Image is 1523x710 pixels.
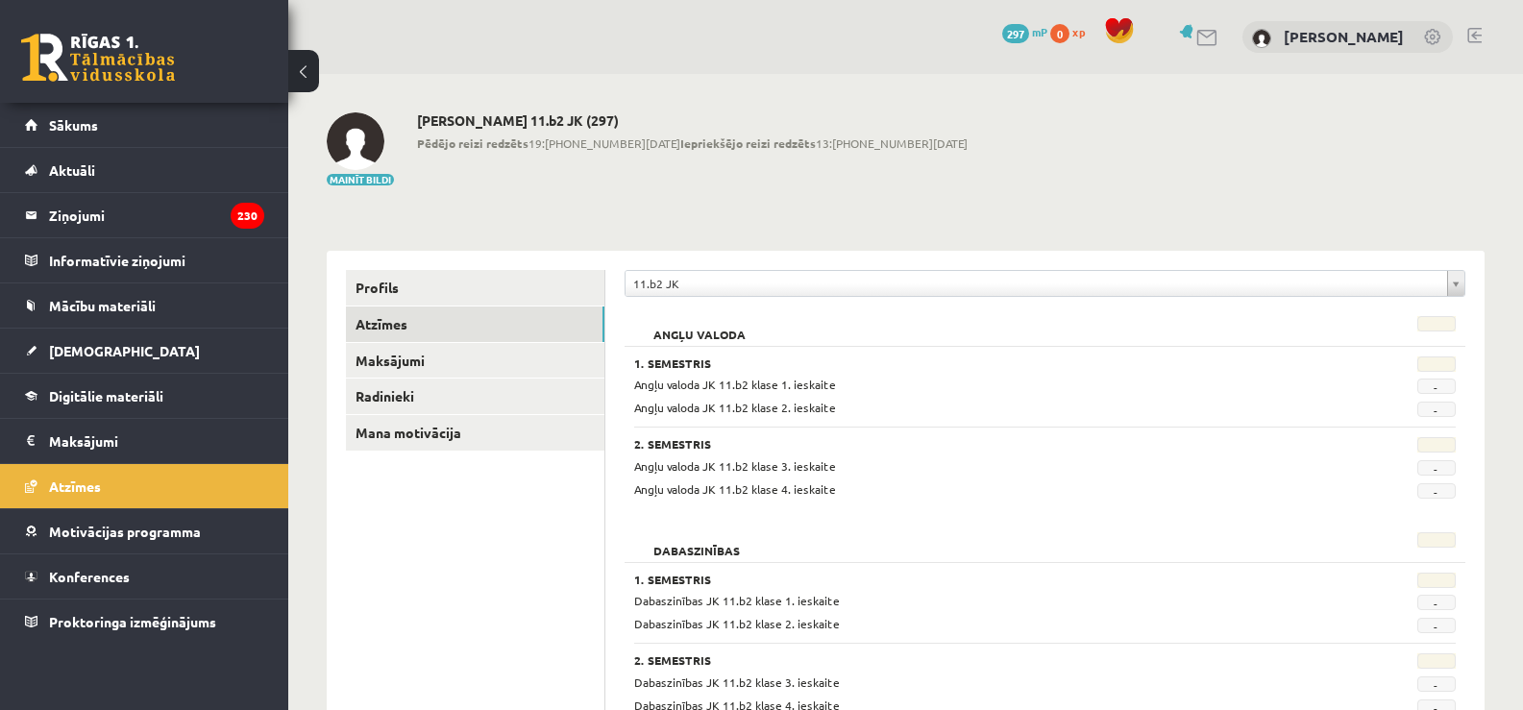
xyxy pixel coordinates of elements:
[1417,402,1456,417] span: -
[49,161,95,179] span: Aktuāli
[327,174,394,185] button: Mainīt bildi
[49,193,264,237] legend: Ziņojumi
[25,148,264,192] a: Aktuāli
[49,387,163,404] span: Digitālie materiāli
[25,103,264,147] a: Sākums
[25,283,264,328] a: Mācību materiāli
[1002,24,1029,43] span: 297
[634,616,840,631] span: Dabaszinības JK 11.b2 klase 2. ieskaite
[346,270,604,306] a: Profils
[21,34,175,82] a: Rīgas 1. Tālmācības vidusskola
[327,112,384,170] img: Lana Lukaševiča
[626,271,1464,296] a: 11.b2 JK
[49,238,264,282] legend: Informatīvie ziņojumi
[1002,24,1047,39] a: 297 mP
[634,573,1314,586] h3: 1. Semestris
[25,600,264,644] a: Proktoringa izmēģinājums
[634,356,1314,370] h3: 1. Semestris
[25,193,264,237] a: Ziņojumi230
[49,568,130,585] span: Konferences
[1417,595,1456,610] span: -
[634,532,759,551] h2: Dabaszinības
[49,419,264,463] legend: Maksājumi
[25,554,264,599] a: Konferences
[417,135,968,152] span: 19:[PHONE_NUMBER][DATE] 13:[PHONE_NUMBER][DATE]
[1417,483,1456,499] span: -
[634,316,765,335] h2: Angļu valoda
[634,377,836,392] span: Angļu valoda JK 11.b2 klase 1. ieskaite
[25,464,264,508] a: Atzīmes
[634,400,836,415] span: Angļu valoda JK 11.b2 klase 2. ieskaite
[633,271,1439,296] span: 11.b2 JK
[346,415,604,451] a: Mana motivācija
[1252,29,1271,48] img: Lana Lukaševiča
[634,481,836,497] span: Angļu valoda JK 11.b2 klase 4. ieskaite
[346,306,604,342] a: Atzīmes
[25,238,264,282] a: Informatīvie ziņojumi
[346,379,604,414] a: Radinieki
[1417,460,1456,476] span: -
[1032,24,1047,39] span: mP
[1072,24,1085,39] span: xp
[49,477,101,495] span: Atzīmes
[49,523,201,540] span: Motivācijas programma
[1417,379,1456,394] span: -
[1417,676,1456,692] span: -
[634,458,836,474] span: Angļu valoda JK 11.b2 klase 3. ieskaite
[634,653,1314,667] h3: 2. Semestris
[1050,24,1094,39] a: 0 xp
[25,374,264,418] a: Digitālie materiāli
[49,116,98,134] span: Sākums
[417,135,528,151] b: Pēdējo reizi redzēts
[634,593,840,608] span: Dabaszinības JK 11.b2 klase 1. ieskaite
[680,135,816,151] b: Iepriekšējo reizi redzēts
[49,613,216,630] span: Proktoringa izmēģinājums
[49,342,200,359] span: [DEMOGRAPHIC_DATA]
[25,509,264,553] a: Motivācijas programma
[634,437,1314,451] h3: 2. Semestris
[417,112,968,129] h2: [PERSON_NAME] 11.b2 JK (297)
[1050,24,1069,43] span: 0
[634,674,840,690] span: Dabaszinības JK 11.b2 klase 3. ieskaite
[1417,618,1456,633] span: -
[1284,27,1404,46] a: [PERSON_NAME]
[231,203,264,229] i: 230
[25,329,264,373] a: [DEMOGRAPHIC_DATA]
[346,343,604,379] a: Maksājumi
[25,419,264,463] a: Maksājumi
[49,297,156,314] span: Mācību materiāli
